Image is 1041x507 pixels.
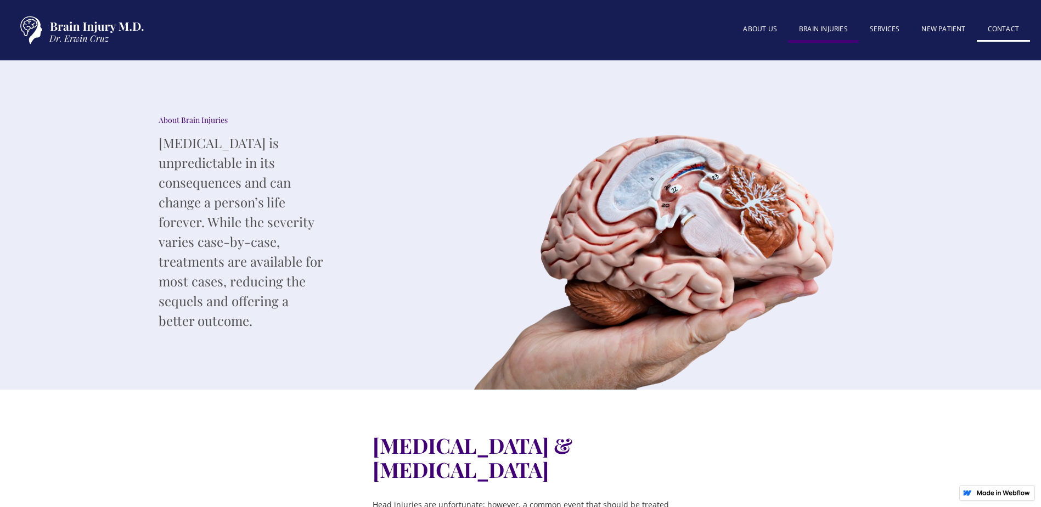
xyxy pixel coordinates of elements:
[732,18,788,40] a: About US
[976,490,1030,495] img: Made in Webflow
[373,433,669,482] h1: [MEDICAL_DATA] & [MEDICAL_DATA]
[859,18,911,40] a: SERVICES
[977,18,1030,42] a: Contact
[159,133,323,330] p: [MEDICAL_DATA] is unpredictable in its consequences and can change a person’s life forever. While...
[11,11,148,49] a: home
[910,18,976,40] a: New patient
[788,18,859,43] a: BRAIN INJURIES
[159,115,323,126] div: About Brain Injuries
